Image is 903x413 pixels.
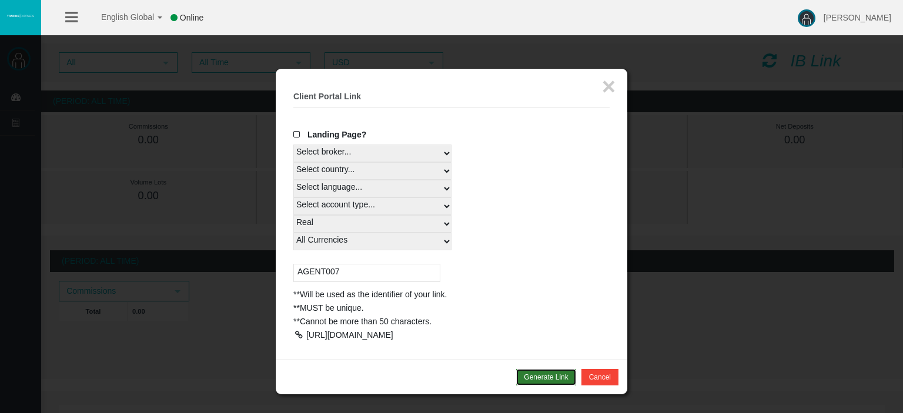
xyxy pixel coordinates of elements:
input: ShortCode for your link(Optional) [293,264,440,282]
button: × [602,75,616,98]
div: [URL][DOMAIN_NAME] [306,330,393,340]
div: **MUST be unique. [293,301,610,315]
span: Online [180,13,203,22]
div: Copy Direct Link [293,331,304,339]
img: user-image [798,9,815,27]
button: Generate Link [516,369,576,385]
div: **Will be used as the identifier of your link. [293,288,610,301]
button: Cancel [581,369,618,385]
img: logo.svg [6,14,35,18]
span: [PERSON_NAME] [824,13,891,22]
span: English Global [86,12,154,22]
b: Client Portal Link [293,92,361,101]
div: **Cannot be more than 50 characters. [293,315,610,328]
span: Landing Page? [307,130,366,139]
